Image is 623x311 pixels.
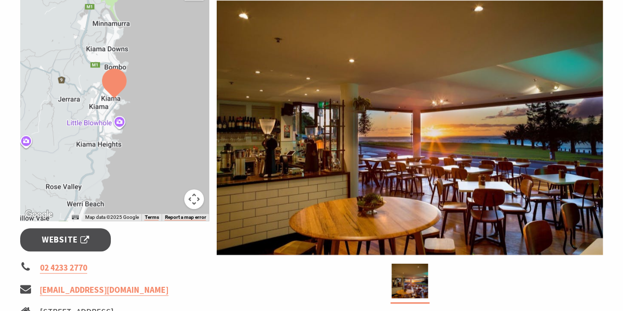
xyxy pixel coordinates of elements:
button: Map camera controls [184,189,204,209]
a: Terms (opens in new tab) [144,214,159,220]
button: Keyboard shortcuts [72,214,79,221]
a: Report a map error [164,214,206,220]
img: Penny Whistlers [392,264,428,298]
span: Website [42,233,89,246]
img: Penny Whistlers [217,0,603,255]
a: 02 4233 2770 [40,262,87,274]
img: Google [23,208,55,221]
a: Open this area in Google Maps (opens a new window) [23,208,55,221]
a: [EMAIL_ADDRESS][DOMAIN_NAME] [40,284,168,296]
span: Map data ©2025 Google [85,214,138,220]
a: Website [20,228,111,251]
